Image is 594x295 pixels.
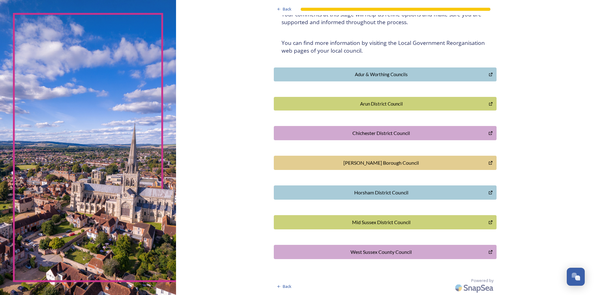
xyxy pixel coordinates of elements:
button: Adur & Worthing Councils [274,67,497,81]
h4: Your comments at this stage will help us refine options and make sure you are supported and infor... [282,11,489,26]
div: Adur & Worthing Councils [277,71,486,78]
div: West Sussex County Council [277,248,485,256]
h4: You can find more information by visiting the Local Government Reorganisation web pages of your l... [282,39,489,54]
span: Back [283,284,291,289]
button: Mid Sussex District Council [274,215,497,229]
span: Back [283,6,291,12]
div: [PERSON_NAME] Borough Council [277,159,485,167]
img: SnapSea Logo [453,280,497,295]
button: Horsham District Council [274,185,497,200]
button: West Sussex County Council [274,245,497,259]
div: Horsham District Council [277,189,485,196]
button: Arun District Council [274,97,497,111]
div: Arun District Council [277,100,486,107]
button: Crawley Borough Council [274,156,497,170]
div: Chichester District Council [277,129,485,137]
button: Open Chat [567,268,585,286]
div: Mid Sussex District Council [277,219,485,226]
button: Chichester District Council [274,126,497,140]
span: Powered by [471,278,493,284]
